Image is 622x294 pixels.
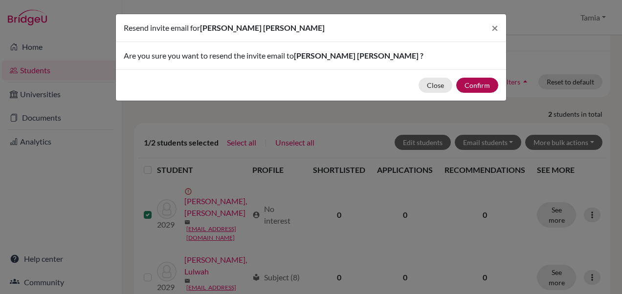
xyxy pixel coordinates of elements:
[124,23,200,32] span: Resend invite email for
[456,78,498,93] button: Confirm
[484,14,506,42] button: Close
[491,21,498,35] span: ×
[124,50,498,62] p: Are you sure you want to resend the invite email to
[294,51,423,60] span: [PERSON_NAME] [PERSON_NAME] ?
[200,23,325,32] span: [PERSON_NAME] [PERSON_NAME]
[419,78,452,93] button: Close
